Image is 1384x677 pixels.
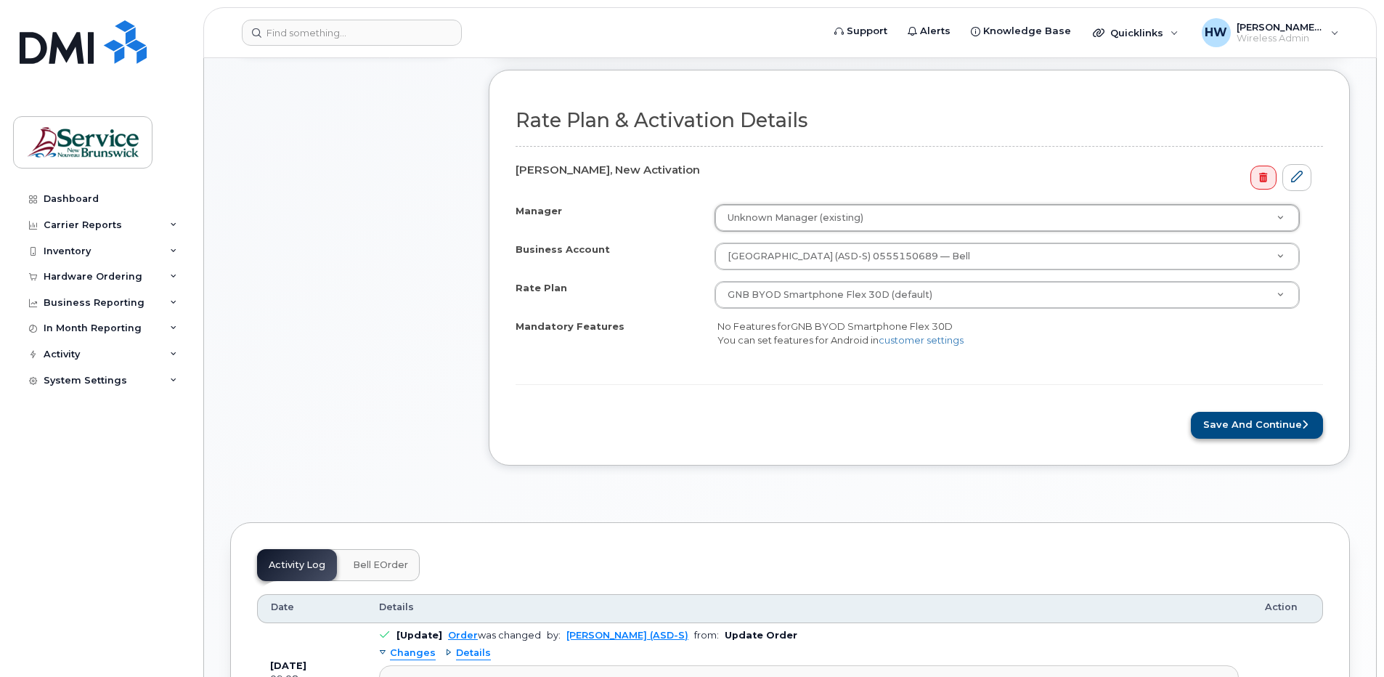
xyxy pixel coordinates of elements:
[824,17,897,46] a: Support
[456,646,491,660] span: Details
[516,204,562,218] label: Manager
[516,110,1323,131] h2: Rate Plan & Activation Details
[725,630,797,641] b: Update Order
[390,646,436,660] span: Changes
[1252,594,1323,623] th: Action
[353,559,408,571] span: Bell eOrder
[715,282,1299,308] a: GNB BYOD Smartphone Flex 30D (default)
[961,17,1081,46] a: Knowledge Base
[547,630,561,641] span: by:
[1191,412,1323,439] button: Save and Continue
[1205,24,1227,41] span: HW
[396,630,442,641] b: [Update]
[791,320,953,332] span: GNB BYOD Smartphone Flex 30D
[516,281,567,295] label: Rate Plan
[516,320,624,333] label: Mandatory Features
[379,601,414,614] span: Details
[516,164,1311,177] h4: [PERSON_NAME], New Activation
[448,630,478,641] a: Order
[271,601,294,614] span: Date
[694,630,719,641] span: from:
[1192,18,1349,47] div: Hueser, Wendy (ASD-S)
[516,243,610,256] label: Business Account
[715,205,1299,231] a: Unknown Manager (existing)
[897,17,961,46] a: Alerts
[719,211,863,224] span: Unknown Manager (existing)
[983,24,1071,38] span: Knowledge Base
[1237,33,1324,44] span: Wireless Admin
[448,630,541,641] div: was changed
[715,243,1299,269] a: [GEOGRAPHIC_DATA] (ASD-S) 0555150689 — Bell
[1083,18,1189,47] div: Quicklinks
[879,334,964,346] a: customer settings
[920,24,951,38] span: Alerts
[847,24,887,38] span: Support
[719,250,970,263] span: [GEOGRAPHIC_DATA] (ASD-S) 0555150689 — Bell
[242,20,462,46] input: Find something...
[270,660,306,671] b: [DATE]
[717,320,964,346] span: No Features for You can set features for Android in
[1237,21,1324,33] span: [PERSON_NAME] (ASD-S)
[566,630,688,641] a: [PERSON_NAME] (ASD-S)
[1110,27,1163,38] span: Quicklinks
[728,289,932,300] span: GNB BYOD Smartphone Flex 30D (default)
